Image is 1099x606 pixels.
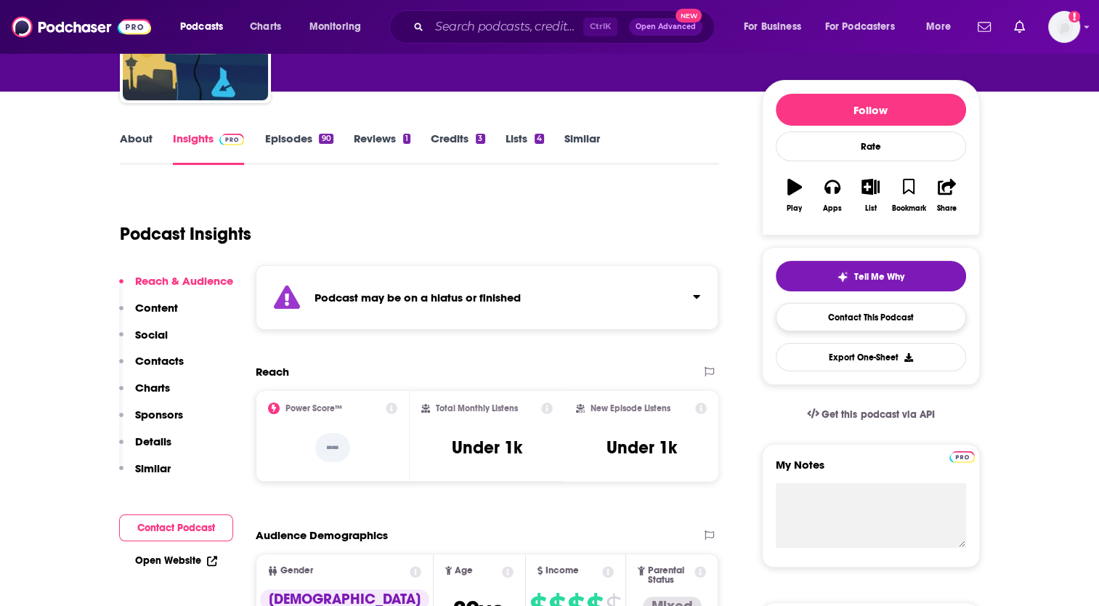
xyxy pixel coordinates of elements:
[926,17,951,37] span: More
[949,449,975,463] a: Pro website
[822,408,934,421] span: Get this podcast via API
[135,381,170,395] p: Charts
[506,132,544,165] a: Lists4
[250,17,281,37] span: Charts
[12,13,151,41] img: Podchaser - Follow, Share and Rate Podcasts
[1048,11,1080,43] span: Logged in as ShoutComms
[776,261,966,291] button: tell me why sparkleTell Me Why
[256,365,289,379] h2: Reach
[119,301,178,328] button: Content
[431,132,484,165] a: Credits3
[285,403,342,413] h2: Power Score™
[1048,11,1080,43] button: Show profile menu
[776,458,966,483] label: My Notes
[816,15,916,39] button: open menu
[135,554,217,567] a: Open Website
[119,381,170,408] button: Charts
[916,15,969,39] button: open menu
[937,204,957,213] div: Share
[583,17,617,36] span: Ctrl K
[851,169,889,222] button: List
[890,169,928,222] button: Bookmark
[776,343,966,371] button: Export One-Sheet
[854,271,904,283] span: Tell Me Why
[776,169,814,222] button: Play
[837,271,848,283] img: tell me why sparkle
[734,15,819,39] button: open menu
[648,566,692,585] span: Parental Status
[119,408,183,435] button: Sponsors
[315,291,521,304] strong: Podcast may be on a hiatus or finished
[814,169,851,222] button: Apps
[403,134,410,144] div: 1
[173,132,245,165] a: InsightsPodchaser Pro
[825,17,895,37] span: For Podcasters
[264,132,333,165] a: Episodes90
[629,18,702,36] button: Open AdvancedNew
[135,354,184,368] p: Contacts
[135,435,171,448] p: Details
[319,134,333,144] div: 90
[170,15,242,39] button: open menu
[256,528,388,542] h2: Audience Demographics
[1008,15,1031,39] a: Show notifications dropdown
[219,134,245,145] img: Podchaser Pro
[591,403,670,413] h2: New Episode Listens
[776,303,966,331] a: Contact This Podcast
[119,514,233,541] button: Contact Podcast
[280,566,313,575] span: Gender
[564,132,600,165] a: Similar
[119,435,171,461] button: Details
[891,204,925,213] div: Bookmark
[636,23,696,31] span: Open Advanced
[135,408,183,421] p: Sponsors
[972,15,997,39] a: Show notifications dropdown
[607,437,677,458] h3: Under 1k
[476,134,484,144] div: 3
[1048,11,1080,43] img: User Profile
[299,15,380,39] button: open menu
[354,132,410,165] a: Reviews1
[119,461,171,488] button: Similar
[928,169,965,222] button: Share
[429,15,583,39] input: Search podcasts, credits, & more...
[676,9,702,23] span: New
[180,17,223,37] span: Podcasts
[309,17,361,37] span: Monitoring
[452,437,522,458] h3: Under 1k
[120,223,251,245] h1: Podcast Insights
[865,204,877,213] div: List
[119,274,233,301] button: Reach & Audience
[776,132,966,161] div: Rate
[795,397,946,432] a: Get this podcast via API
[256,265,719,330] section: Click to expand status details
[135,274,233,288] p: Reach & Audience
[135,328,168,342] p: Social
[436,403,518,413] h2: Total Monthly Listens
[119,328,168,355] button: Social
[744,17,801,37] span: For Business
[315,433,350,462] p: --
[403,10,729,44] div: Search podcasts, credits, & more...
[135,301,178,315] p: Content
[455,566,473,575] span: Age
[119,354,184,381] button: Contacts
[120,132,153,165] a: About
[823,204,842,213] div: Apps
[787,204,802,213] div: Play
[776,94,966,126] button: Follow
[535,134,544,144] div: 4
[135,461,171,475] p: Similar
[1068,11,1080,23] svg: Add a profile image
[240,15,290,39] a: Charts
[546,566,579,575] span: Income
[949,451,975,463] img: Podchaser Pro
